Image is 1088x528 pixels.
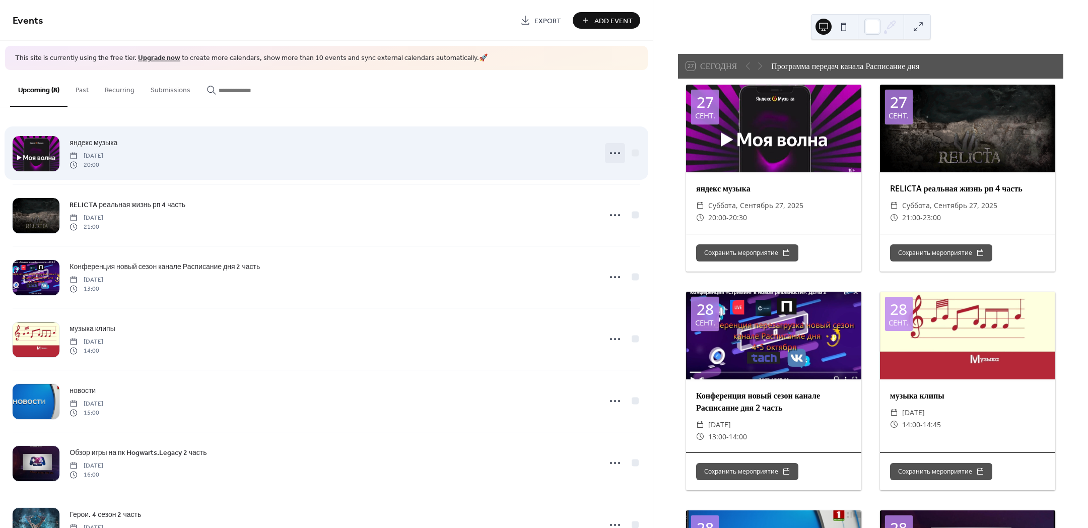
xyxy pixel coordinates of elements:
span: - [726,431,729,443]
div: сент. [695,319,715,326]
button: Upcoming (8) [10,70,67,107]
span: яндекс музыка [70,138,117,148]
span: Add Event [594,16,633,26]
span: 15:00 [70,409,103,418]
span: суббота, сентябрь 27, 2025 [708,200,803,212]
span: This site is currently using the free tier. to create more calendars, show more than 10 events an... [15,53,488,63]
span: 20:00 [70,161,103,170]
button: Submissions [143,70,198,106]
span: 13:00 [708,431,726,443]
div: ​ [890,419,898,431]
div: 27 [890,95,907,110]
div: ​ [696,200,704,212]
span: [DATE] [70,151,103,160]
a: яндекс музыка [70,137,117,149]
span: 14:00 [729,431,747,443]
span: 20:30 [729,212,747,224]
a: Конференция новый сезон канале Расписание дня 2 часть [70,261,260,273]
span: 14:45 [923,419,941,431]
span: - [920,212,923,224]
span: 21:00 [902,212,920,224]
span: 14:00 [70,347,103,356]
div: 28 [890,302,907,317]
a: Обзор игры на пк Hogwarts.Legacy 2 часть [70,447,207,458]
div: сент. [889,112,909,119]
span: [DATE] [70,275,103,284]
div: ​ [890,212,898,224]
a: новости [70,385,96,397]
span: Export [534,16,561,26]
span: 16:00 [70,471,103,480]
div: 27 [697,95,714,110]
div: ​ [696,419,704,431]
span: 14:00 [902,419,920,431]
span: [DATE] [708,419,731,431]
div: сент. [695,112,715,119]
span: [DATE] [70,213,103,222]
span: [DATE] [70,461,103,470]
span: 20:00 [708,212,726,224]
div: ​ [890,407,898,419]
div: RELICTA реальная жизнь рп 4 часть [880,182,1055,194]
span: [DATE] [70,337,103,346]
button: Сохранить мероприятие [890,463,992,480]
button: Сохранить мероприятие [890,244,992,261]
button: Сохранить мероприятие [696,463,798,480]
div: 28 [697,302,714,317]
span: [DATE] [70,399,103,408]
button: Recurring [97,70,143,106]
button: Add Event [573,12,640,29]
span: Events [13,11,43,31]
a: Upgrade now [138,51,180,65]
span: - [920,419,923,431]
div: Конференция новый сезон канале Расписание дня 2 часть [686,389,861,414]
span: 13:00 [70,285,103,294]
a: Export [513,12,569,29]
span: 21:00 [70,223,103,232]
span: [DATE] [902,407,925,419]
div: ​ [696,212,704,224]
button: Past [67,70,97,106]
button: Сохранить мероприятие [696,244,798,261]
div: яндекс музыка [686,182,861,194]
span: суббота, сентябрь 27, 2025 [902,200,997,212]
div: Программа передач канала Расписание дня [771,60,919,72]
a: RELICTA реальная жизнь рп 4 часть [70,199,185,211]
a: музыка клипы [70,323,115,335]
div: музыка клипы [880,389,1055,402]
span: 23:00 [923,212,941,224]
div: сент. [889,319,909,326]
div: ​ [890,200,898,212]
span: - [726,212,729,224]
a: Герои. 4 сезон 2 часть [70,509,141,520]
div: ​ [696,431,704,443]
